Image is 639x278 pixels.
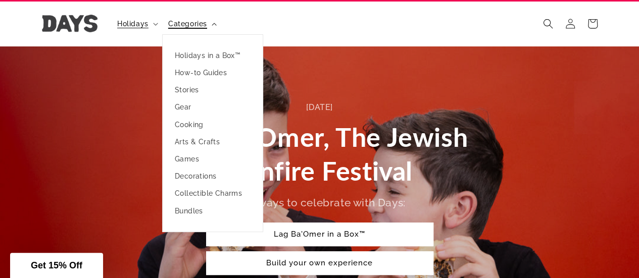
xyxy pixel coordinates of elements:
[163,202,263,219] a: Bundles
[537,13,559,35] summary: Search
[163,116,263,133] a: Cooking
[166,100,474,115] div: [DATE]
[171,121,468,187] span: Lag Ba'Omer, The Jewish Bonfire Festival
[168,19,207,28] span: Categories
[117,19,149,28] span: Holidays
[163,168,263,185] a: Decorations
[31,260,82,270] span: Get 15% Off
[163,150,263,168] a: Games
[10,253,103,278] div: Get 15% Off
[163,185,263,202] a: Collectible Charms
[163,64,263,81] a: How-to Guides
[163,81,263,98] a: Stories
[162,13,221,34] summary: Categories
[163,133,263,150] a: Arts & Crafts
[233,196,405,209] span: Two ways to celebrate with Days:
[163,98,263,116] a: Gear
[42,15,97,32] img: Days United
[206,223,433,246] a: Lag Ba'Omer in a Box™
[206,251,433,275] a: Build your own experience
[111,13,162,34] summary: Holidays
[163,47,263,64] a: Holidays in a Box™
